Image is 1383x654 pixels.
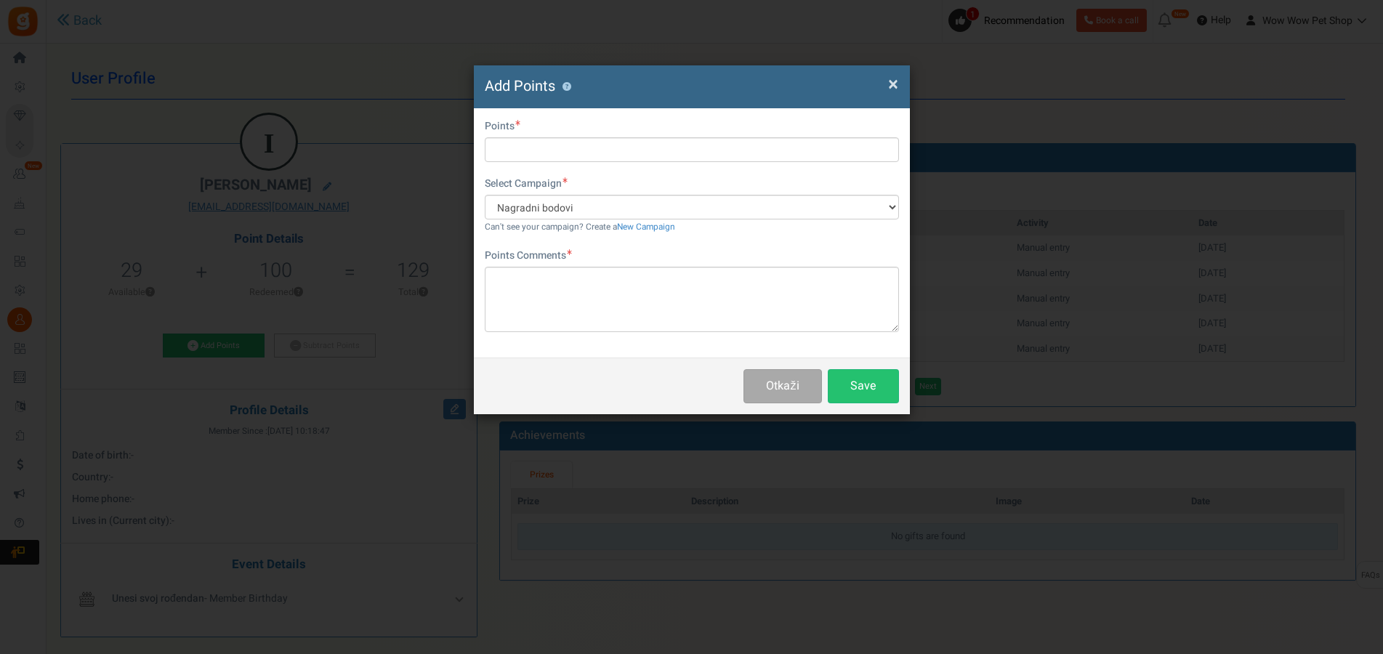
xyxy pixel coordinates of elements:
span: Add Points [485,76,555,97]
span: × [888,70,898,98]
button: ? [563,82,572,92]
label: Select Campaign [485,177,568,191]
button: Open LiveChat chat widget [12,6,55,49]
small: Can't see your campaign? Create a [485,221,675,233]
button: Save [828,369,899,403]
button: Otkaži [743,369,821,403]
a: New Campaign [617,221,675,233]
label: Points Comments [485,249,572,263]
label: Points [485,119,520,134]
